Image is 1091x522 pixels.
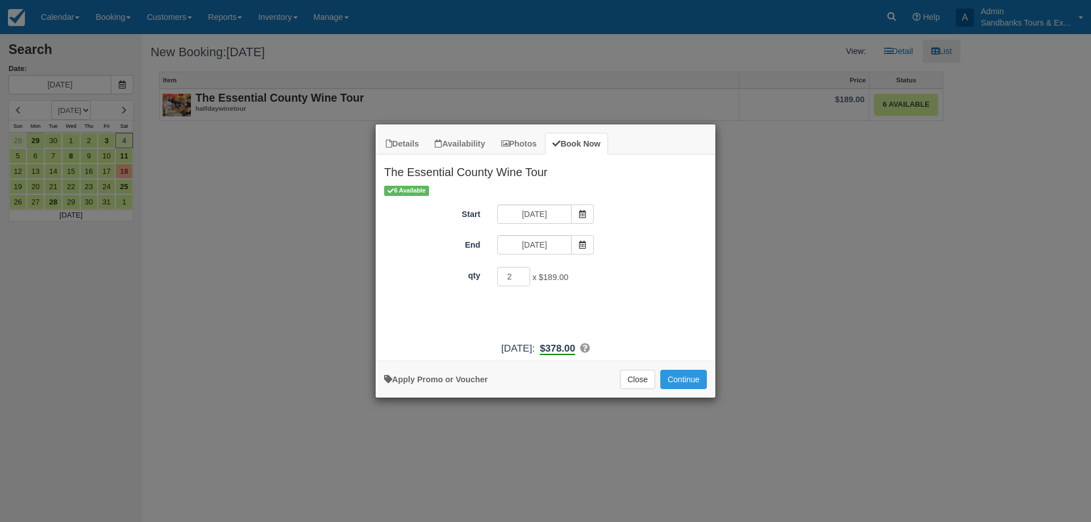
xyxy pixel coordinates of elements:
[545,133,607,155] a: Book Now
[532,273,568,282] span: x $189.00
[620,370,655,389] button: Close
[376,266,489,282] label: qty
[376,204,489,220] label: Start
[494,133,544,155] a: Photos
[376,235,489,251] label: End
[427,133,492,155] a: Availability
[376,154,715,184] h2: The Essential County Wine Tour
[660,370,707,389] button: Add to Booking
[384,375,488,384] a: Apply Voucher
[378,133,426,155] a: Details
[501,343,532,354] span: [DATE]
[497,267,530,286] input: qty
[384,186,429,195] span: 6 Available
[376,341,715,356] div: :
[376,154,715,355] div: Item Modal
[540,343,575,355] b: $378.00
